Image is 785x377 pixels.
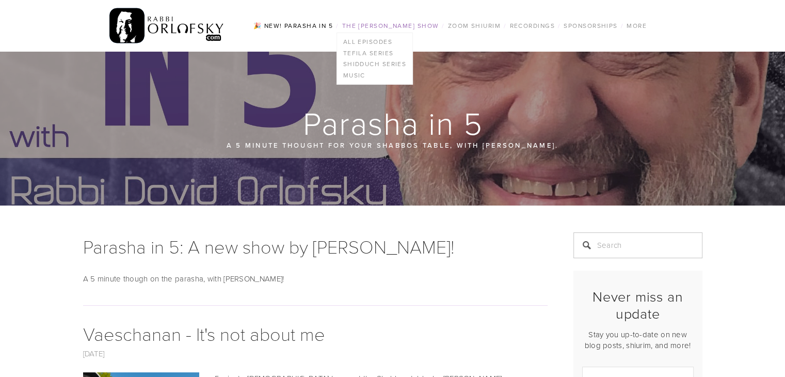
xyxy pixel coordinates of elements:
[250,19,336,33] a: 🎉 NEW! Parasha in 5
[336,21,339,30] span: /
[573,232,702,258] input: Search
[623,19,650,33] a: More
[83,348,105,359] a: [DATE]
[339,19,442,33] a: The [PERSON_NAME] Show
[83,106,703,139] h1: Parasha in 5
[560,19,620,33] a: Sponsorships
[621,21,623,30] span: /
[337,36,413,48] a: All Episodes
[442,21,444,30] span: /
[83,273,548,285] p: A 5 minute though on the parasha, with [PERSON_NAME]!
[337,48,413,59] a: Tefila series
[337,58,413,70] a: Shidduch Series
[83,321,325,346] a: Vaeschanan - It's not about me
[582,288,694,322] h2: Never miss an update
[337,70,413,81] a: Music
[558,21,560,30] span: /
[445,19,504,33] a: Zoom Shiurim
[506,19,557,33] a: Recordings
[504,21,506,30] span: /
[83,232,548,260] h1: Parasha in 5: A new show by [PERSON_NAME]!
[582,329,694,351] p: Stay you up-to-date on new blog posts, shiurim, and more!
[109,6,225,46] img: RabbiOrlofsky.com
[145,139,640,151] p: A 5 minute thought for your Shabbos table, with [PERSON_NAME].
